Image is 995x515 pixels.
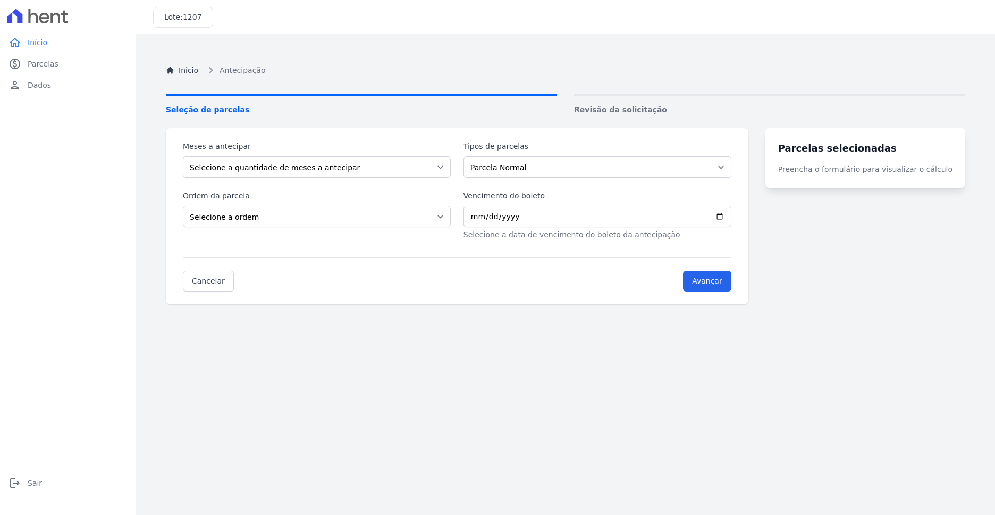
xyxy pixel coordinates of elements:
span: Parcelas [28,59,58,69]
span: Revisão da solicitação [574,104,965,115]
p: Selecione a data de vencimento do boleto da antecipação [463,229,731,240]
nav: Progress [166,94,965,115]
i: home [9,36,21,49]
span: Dados [28,80,51,90]
h3: Lote: [164,12,202,23]
a: personDados [4,74,132,96]
a: Inicio [166,65,198,76]
a: homeInício [4,32,132,53]
p: Preencha o formulário para visualizar o cálculo [778,164,952,175]
label: Ordem da parcela [183,190,451,202]
span: Antecipação [220,65,265,76]
span: Seleção de parcelas [166,104,557,115]
input: Avançar [683,271,731,292]
span: Início [28,37,47,48]
h3: Parcelas selecionadas [778,141,952,155]
span: 1207 [183,13,202,21]
label: Vencimento do boleto [463,190,731,202]
a: paidParcelas [4,53,132,74]
i: paid [9,57,21,70]
i: person [9,79,21,92]
a: logoutSair [4,472,132,494]
span: Sair [28,478,42,488]
label: Tipos de parcelas [463,141,731,152]
a: Cancelar [183,271,234,292]
nav: Breadcrumb [166,64,965,77]
label: Meses a antecipar [183,141,451,152]
i: logout [9,477,21,489]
